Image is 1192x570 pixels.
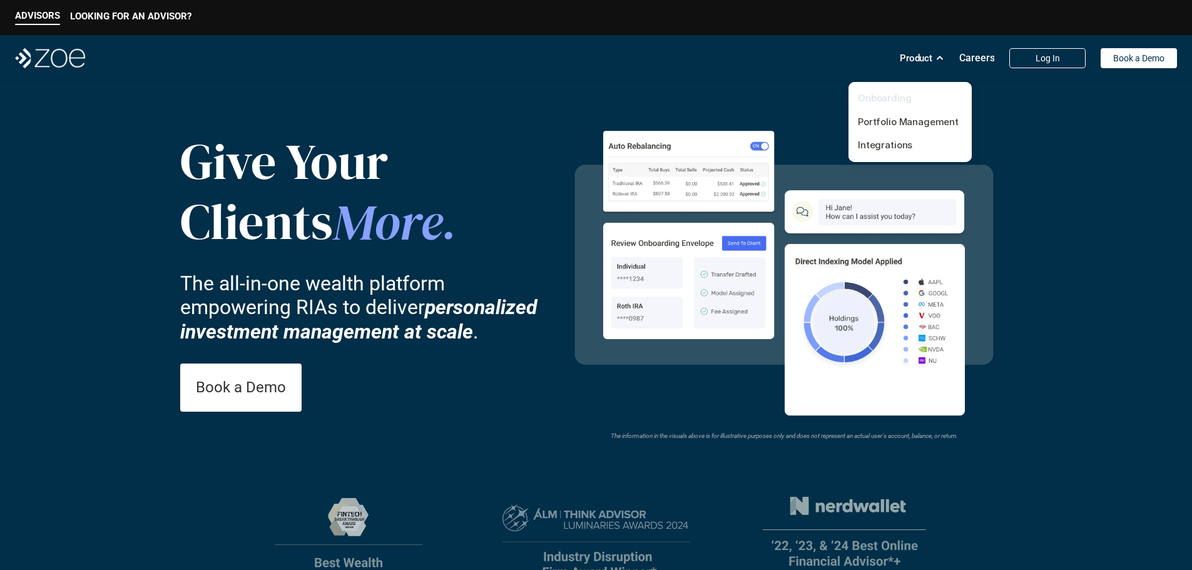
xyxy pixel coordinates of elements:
p: The all-in-one wealth platform empowering RIAs to deliver . [180,272,556,344]
a: Integrations [858,139,912,151]
p: LOOKING FOR AN ADVISOR? [70,11,191,22]
p: Careers [959,52,995,64]
strong: personalized investment management at scale [180,295,542,343]
span: Clients [180,187,333,256]
span: More [333,187,442,256]
span: . [442,192,456,254]
p: Book a Demo [1113,53,1164,64]
a: Portfolio Management [858,116,959,128]
a: Book a Demo [1101,48,1177,68]
p: ADVISORS [15,10,60,21]
em: The information in the visuals above is for illustrative purposes only and does not represent an ... [610,432,957,439]
p: Give Your [180,131,469,191]
p: Product [900,49,932,68]
a: Book a Demo [180,364,302,412]
a: Onboarding [858,92,912,104]
a: Log In [1009,48,1086,68]
p: Log In [1036,53,1060,64]
p: Book a Demo [196,379,286,397]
